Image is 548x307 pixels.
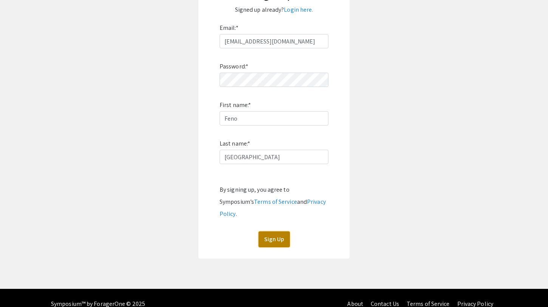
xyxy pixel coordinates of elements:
a: Login here. [284,6,313,14]
label: Last name: [220,138,250,150]
a: Terms of Service [254,198,297,206]
a: Privacy Policy [220,198,326,218]
label: Password: [220,60,248,73]
label: Email: [220,22,238,34]
div: By signing up, you agree to Symposium’s and . [220,184,328,220]
p: Signed up already? [206,4,342,16]
label: First name: [220,99,251,111]
iframe: Chat [6,273,32,301]
button: Sign Up [259,231,290,247]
